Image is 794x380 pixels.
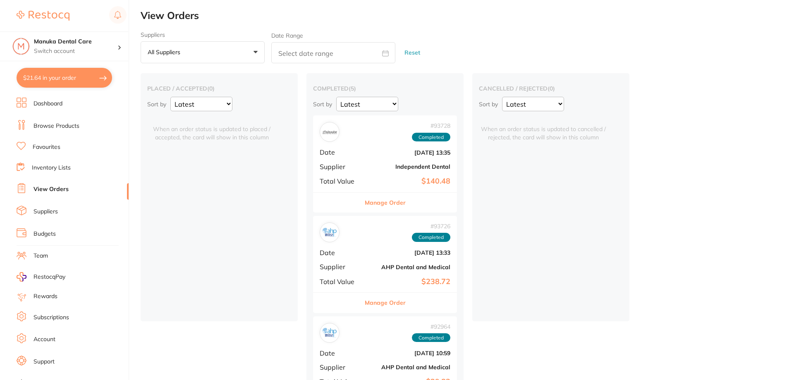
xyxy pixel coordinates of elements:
[141,31,265,38] label: Suppliers
[322,124,337,140] img: Independent Dental
[17,68,112,88] button: $21.64 in your order
[141,10,794,22] h2: View Orders
[147,100,166,108] p: Sort by
[141,41,265,64] button: All suppliers
[368,350,450,356] b: [DATE] 10:59
[322,325,337,341] img: AHP Dental and Medical
[412,323,450,330] span: # 92964
[368,249,450,256] b: [DATE] 13:33
[33,358,55,366] a: Support
[148,48,184,56] p: All suppliers
[479,85,623,92] h2: cancelled / rejected ( 0 )
[147,85,291,92] h2: placed / accepted ( 0 )
[313,85,457,92] h2: completed ( 5 )
[313,100,332,108] p: Sort by
[412,333,450,342] span: Completed
[320,163,361,170] span: Supplier
[33,273,65,281] span: RestocqPay
[368,163,450,170] b: Independent Dental
[271,42,395,63] input: Select date range
[320,349,361,357] span: Date
[365,293,406,313] button: Manage Order
[13,38,29,55] img: Manuka Dental Care
[271,32,303,39] label: Date Range
[479,115,608,141] span: When an order status is updated to cancelled / rejected, the card will show in this column
[412,122,450,129] span: # 93728
[320,278,361,285] span: Total Value
[34,47,117,55] p: Switch account
[17,272,26,282] img: RestocqPay
[33,230,56,238] a: Budgets
[368,277,450,286] b: $238.72
[33,292,57,301] a: Rewards
[33,122,79,130] a: Browse Products
[33,185,69,194] a: View Orders
[368,177,450,186] b: $140.48
[33,208,58,216] a: Suppliers
[402,42,423,64] button: Reset
[33,143,60,151] a: Favourites
[322,225,337,240] img: AHP Dental and Medical
[17,272,65,282] a: RestocqPay
[412,133,450,142] span: Completed
[17,6,69,25] a: Restocq Logo
[479,100,498,108] p: Sort by
[33,252,48,260] a: Team
[32,164,71,172] a: Inventory Lists
[33,313,69,322] a: Subscriptions
[412,223,450,229] span: # 93726
[33,335,55,344] a: Account
[17,11,69,21] img: Restocq Logo
[147,115,276,141] span: When an order status is updated to placed / accepted, the card will show in this column
[368,264,450,270] b: AHP Dental and Medical
[368,364,450,370] b: AHP Dental and Medical
[320,249,361,256] span: Date
[320,177,361,185] span: Total Value
[320,148,361,156] span: Date
[33,100,62,108] a: Dashboard
[320,363,361,371] span: Supplier
[368,149,450,156] b: [DATE] 13:35
[365,193,406,213] button: Manage Order
[320,263,361,270] span: Supplier
[412,233,450,242] span: Completed
[34,38,117,46] h4: Manuka Dental Care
